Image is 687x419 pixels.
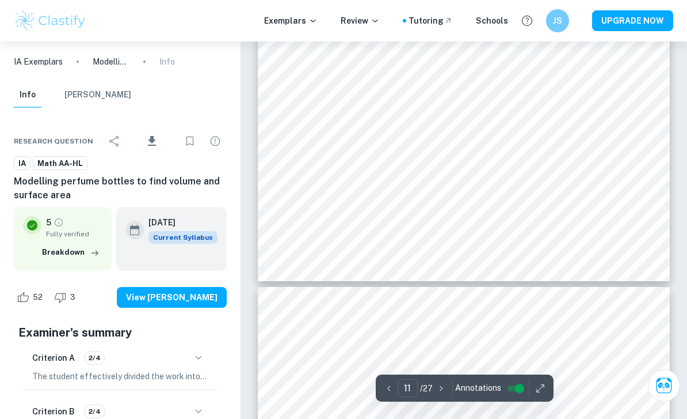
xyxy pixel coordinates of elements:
div: Share [103,130,126,153]
button: [PERSON_NAME] [64,82,131,108]
span: 2/4 [85,353,105,363]
a: Tutoring [409,14,453,27]
p: Info [159,55,175,68]
p: Review [341,14,380,27]
span: 3 [64,292,82,303]
p: Modelling perfume bottles to find volume and surface area [93,55,129,68]
h6: JS [551,14,564,27]
div: Bookmark [178,130,201,153]
p: 5 [46,216,51,229]
p: / 27 [420,382,433,395]
div: Download [128,126,176,156]
span: Fully verified [46,229,102,239]
a: IA [14,156,30,171]
div: Dislike [51,288,82,307]
div: This exemplar is based on the current syllabus. Feel free to refer to it for inspiration/ideas wh... [148,231,217,244]
div: Like [14,288,49,307]
img: Clastify logo [14,9,87,32]
span: Math AA-HL [33,158,87,169]
button: Ask Clai [648,369,680,402]
button: Info [14,82,41,108]
span: Current Syllabus [148,231,217,244]
a: Math AA-HL [33,156,87,171]
span: Research question [14,136,93,146]
h6: Criterion B [32,405,75,418]
button: JS [546,9,569,32]
div: Report issue [204,130,227,153]
span: IA [14,158,30,169]
button: Breakdown [39,244,102,261]
button: UPGRADE NOW [592,10,673,31]
button: Help and Feedback [517,11,537,31]
p: Exemplars [264,14,318,27]
h6: Modelling perfume bottles to find volume and surface area [14,175,227,202]
span: 52 [26,292,49,303]
p: The student effectively divided the work into clear sections, including an introduction, body, an... [32,370,208,383]
button: View [PERSON_NAME] [117,287,227,308]
span: 2/4 [85,406,105,417]
span: Annotations [455,382,501,394]
a: Grade fully verified [54,217,64,228]
a: IA Exemplars [14,55,63,68]
a: Schools [476,14,508,27]
h5: Examiner's summary [18,324,222,341]
h6: Criterion A [32,352,75,364]
h6: [DATE] [148,216,208,229]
